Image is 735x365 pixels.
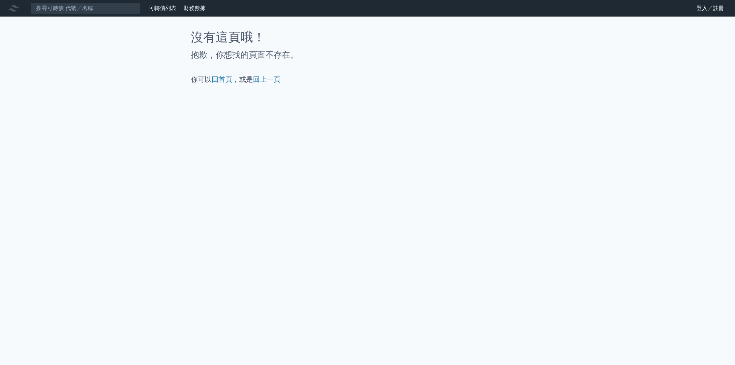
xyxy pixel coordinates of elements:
h2: 抱歉，你想找的頁面不存在。 [191,50,544,61]
input: 搜尋可轉債 代號／名稱 [30,2,141,14]
a: 登入／註冊 [691,3,729,14]
a: 財務數據 [184,5,206,11]
h1: 沒有這頁哦！ [191,30,544,44]
a: 可轉債列表 [149,5,176,11]
a: 回首頁 [212,75,233,83]
a: 回上一頁 [253,75,281,83]
p: 你可以 ，或是 [191,75,544,84]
